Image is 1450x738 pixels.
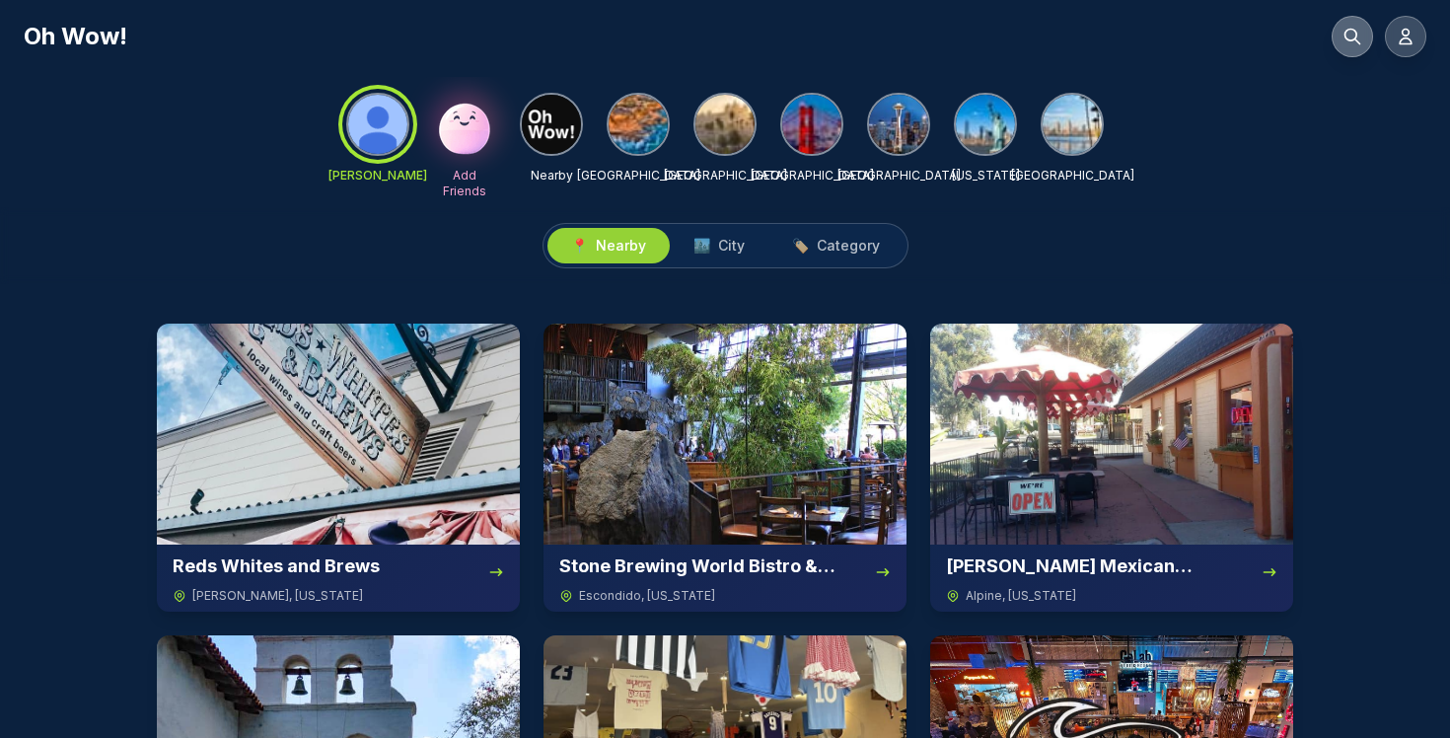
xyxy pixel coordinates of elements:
img: Seattle [869,95,928,154]
img: Reds Whites and Brews [157,324,520,545]
img: New York [956,95,1015,154]
span: Nearby [596,236,646,256]
img: Orange County [609,95,668,154]
span: Escondido , [US_STATE] [579,588,715,604]
h3: [PERSON_NAME] Mexican Restaurant [946,553,1262,580]
h1: Oh Wow! [24,21,127,52]
p: [GEOGRAPHIC_DATA] [1011,168,1134,184]
p: [GEOGRAPHIC_DATA] [751,168,874,184]
img: San Francisco [782,95,841,154]
span: City [718,236,745,256]
img: Nearby [522,95,581,154]
span: 📍 [571,236,588,256]
button: 📍Nearby [547,228,670,263]
span: 🏷️ [792,236,809,256]
button: 🏙️City [670,228,768,263]
p: [GEOGRAPHIC_DATA] [664,168,787,184]
h3: Reds Whites and Brews [173,553,380,580]
span: Alpine , [US_STATE] [966,588,1076,604]
img: Los Angeles [695,95,755,154]
p: [GEOGRAPHIC_DATA] [837,168,961,184]
p: [GEOGRAPHIC_DATA] [577,168,700,184]
img: Al Pancho's Mexican Restaurant [930,324,1293,545]
p: Add Friends [433,168,496,199]
p: Nearby [531,168,573,184]
img: Stone Brewing World Bistro & Gardens [544,324,906,545]
p: [US_STATE] [952,168,1020,184]
span: 🏙️ [693,236,710,256]
span: [PERSON_NAME] , [US_STATE] [192,588,363,604]
img: San Diego [1043,95,1102,154]
h3: Stone Brewing World Bistro & Gardens [559,553,875,580]
img: Add Friends [433,93,496,156]
button: 🏷️Category [768,228,904,263]
p: [PERSON_NAME] [328,168,427,184]
span: Category [817,236,880,256]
